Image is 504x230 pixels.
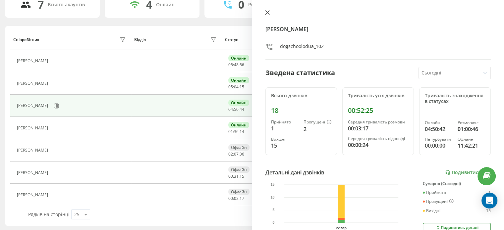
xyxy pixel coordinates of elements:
[234,107,239,112] span: 50
[271,120,298,124] div: Прийнято
[271,124,298,132] div: 1
[234,196,239,201] span: 02
[458,137,485,142] div: Офлайн
[228,63,244,67] div: : :
[425,142,452,150] div: 00:00:00
[304,125,331,133] div: 2
[272,221,274,225] text: 0
[240,173,244,179] span: 15
[425,93,485,104] div: Тривалість знаходження в статусах
[228,129,233,134] span: 01
[228,196,233,201] span: 00
[228,84,233,90] span: 05
[265,25,491,33] h4: [PERSON_NAME]
[423,190,446,195] div: Прийнято
[234,173,239,179] span: 31
[280,43,324,53] div: dogschoolodua_102
[228,107,244,112] div: : :
[228,122,249,128] div: Онлайн
[248,2,280,8] div: Розмовляють
[423,181,491,186] div: Сумарно (Сьогодні)
[425,125,452,133] div: 04:50:42
[228,152,244,157] div: : :
[228,100,249,106] div: Онлайн
[228,196,244,201] div: : :
[304,120,331,125] div: Пропущені
[17,148,50,153] div: [PERSON_NAME]
[458,120,485,125] div: Розмовляє
[228,151,233,157] span: 02
[348,124,408,132] div: 00:03:17
[228,129,244,134] div: : :
[458,125,485,133] div: 01:00:46
[234,84,239,90] span: 04
[240,196,244,201] span: 17
[228,174,244,179] div: : :
[265,168,324,176] div: Детальні дані дзвінків
[240,151,244,157] span: 36
[348,120,408,124] div: Середня тривалість розмови
[270,183,274,187] text: 15
[228,166,250,173] div: Офлайн
[234,129,239,134] span: 36
[225,37,238,42] div: Статус
[228,85,244,89] div: : :
[234,151,239,157] span: 07
[228,107,233,112] span: 04
[272,208,274,212] text: 5
[48,2,85,8] div: Всього акаунтів
[156,2,175,8] div: Онлайн
[423,199,454,204] div: Пропущені
[240,62,244,68] span: 56
[234,62,239,68] span: 48
[271,107,331,115] div: 18
[240,107,244,112] span: 44
[425,120,452,125] div: Онлайн
[228,62,233,68] span: 05
[348,107,408,115] div: 00:52:25
[348,141,408,149] div: 00:00:24
[74,211,80,218] div: 25
[17,59,50,63] div: [PERSON_NAME]
[336,226,347,230] text: 22 вер
[17,81,50,86] div: [PERSON_NAME]
[228,189,250,195] div: Офлайн
[265,68,335,78] div: Зведена статистика
[228,77,249,83] div: Онлайн
[488,190,491,195] div: 1
[228,173,233,179] span: 00
[445,170,491,175] a: Подивитись звіт
[486,208,491,213] div: 15
[134,37,146,42] div: Відділ
[271,93,331,99] div: Всього дзвінків
[228,144,250,151] div: Офлайн
[348,93,408,99] div: Тривалість усіх дзвінків
[28,211,70,217] span: Рядків на сторінці
[228,55,249,61] div: Онлайн
[240,129,244,134] span: 14
[423,208,440,213] div: Вихідні
[17,193,50,197] div: [PERSON_NAME]
[240,84,244,90] span: 15
[458,142,485,150] div: 11:42:21
[13,37,39,42] div: Співробітник
[17,170,50,175] div: [PERSON_NAME]
[17,103,50,108] div: [PERSON_NAME]
[270,196,274,199] text: 10
[17,126,50,130] div: [PERSON_NAME]
[481,193,497,208] div: Open Intercom Messenger
[348,136,408,141] div: Середня тривалість відповіді
[425,137,452,142] div: Не турбувати
[271,142,298,150] div: 15
[271,137,298,142] div: Вихідні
